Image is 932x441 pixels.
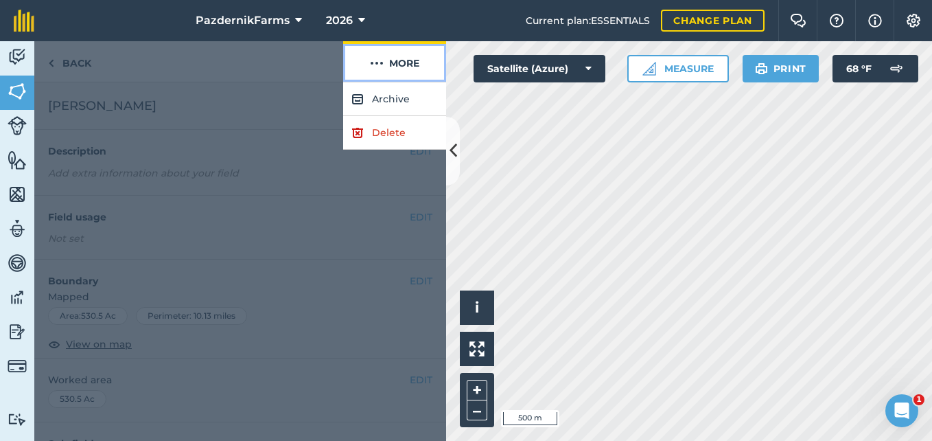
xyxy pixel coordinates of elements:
[8,218,27,239] img: svg+xml;base64,PD94bWwgdmVyc2lvbj0iMS4wIiBlbmNvZGluZz0idXRmLTgiPz4KPCEtLSBHZW5lcmF0b3I6IEFkb2JlIE...
[343,82,446,116] button: Archive
[326,12,353,29] span: 2026
[370,55,384,71] img: svg+xml;base64,PHN2ZyB4bWxucz0iaHR0cDovL3d3dy53My5vcmcvMjAwMC9zdmciIHdpZHRoPSIyMCIgaGVpZ2h0PSIyNC...
[8,81,27,102] img: svg+xml;base64,PHN2ZyB4bWxucz0iaHR0cDovL3d3dy53My5vcmcvMjAwMC9zdmciIHdpZHRoPSI1NiIgaGVpZ2h0PSI2MC...
[743,55,819,82] button: Print
[8,253,27,273] img: svg+xml;base64,PD94bWwgdmVyc2lvbj0iMS4wIiBlbmNvZGluZz0idXRmLTgiPz4KPCEtLSBHZW5lcmF0b3I6IEFkb2JlIE...
[475,299,479,316] span: i
[832,55,918,82] button: 68 °F
[868,12,882,29] img: svg+xml;base64,PHN2ZyB4bWxucz0iaHR0cDovL3d3dy53My5vcmcvMjAwMC9zdmciIHdpZHRoPSIxNyIgaGVpZ2h0PSIxNy...
[8,150,27,170] img: svg+xml;base64,PHN2ZyB4bWxucz0iaHR0cDovL3d3dy53My5vcmcvMjAwMC9zdmciIHdpZHRoPSI1NiIgaGVpZ2h0PSI2MC...
[885,394,918,427] iframe: Intercom live chat
[8,184,27,205] img: svg+xml;base64,PHN2ZyB4bWxucz0iaHR0cDovL3d3dy53My5vcmcvMjAwMC9zdmciIHdpZHRoPSI1NiIgaGVpZ2h0PSI2MC...
[467,400,487,420] button: –
[469,341,485,357] img: Four arrows, one pointing top left, one top right, one bottom right and the last bottom left
[460,291,494,325] button: i
[755,60,768,77] img: svg+xml;base64,PHN2ZyB4bWxucz0iaHR0cDovL3d3dy53My5vcmcvMjAwMC9zdmciIHdpZHRoPSIxOSIgaGVpZ2h0PSIyNC...
[846,55,872,82] span: 68 ° F
[343,41,446,82] button: More
[526,13,650,28] span: Current plan : ESSENTIALS
[196,12,290,29] span: PazdernikFarms
[8,47,27,67] img: svg+xml;base64,PD94bWwgdmVyc2lvbj0iMS4wIiBlbmNvZGluZz0idXRmLTgiPz4KPCEtLSBHZW5lcmF0b3I6IEFkb2JlIE...
[8,116,27,135] img: svg+xml;base64,PD94bWwgdmVyc2lvbj0iMS4wIiBlbmNvZGluZz0idXRmLTgiPz4KPCEtLSBHZW5lcmF0b3I6IEFkb2JlIE...
[661,10,765,32] a: Change plan
[8,321,27,342] img: svg+xml;base64,PD94bWwgdmVyc2lvbj0iMS4wIiBlbmNvZGluZz0idXRmLTgiPz4KPCEtLSBHZW5lcmF0b3I6IEFkb2JlIE...
[8,287,27,308] img: svg+xml;base64,PD94bWwgdmVyc2lvbj0iMS4wIiBlbmNvZGluZz0idXRmLTgiPz4KPCEtLSBHZW5lcmF0b3I6IEFkb2JlIE...
[627,55,729,82] button: Measure
[467,380,487,400] button: +
[905,14,922,27] img: A cog icon
[913,394,924,405] span: 1
[883,55,910,82] img: svg+xml;base64,PD94bWwgdmVyc2lvbj0iMS4wIiBlbmNvZGluZz0idXRmLTgiPz4KPCEtLSBHZW5lcmF0b3I6IEFkb2JlIE...
[343,116,446,150] a: Delete
[790,14,806,27] img: Two speech bubbles overlapping with the left bubble in the forefront
[351,91,364,107] img: svg+xml;base64,PHN2ZyB4bWxucz0iaHR0cDovL3d3dy53My5vcmcvMjAwMC9zdmciIHdpZHRoPSIxOCIgaGVpZ2h0PSIyNC...
[474,55,605,82] button: Satellite (Azure)
[642,62,656,76] img: Ruler icon
[351,124,364,141] img: svg+xml;base64,PHN2ZyB4bWxucz0iaHR0cDovL3d3dy53My5vcmcvMjAwMC9zdmciIHdpZHRoPSIxOCIgaGVpZ2h0PSIyNC...
[8,413,27,426] img: svg+xml;base64,PD94bWwgdmVyc2lvbj0iMS4wIiBlbmNvZGluZz0idXRmLTgiPz4KPCEtLSBHZW5lcmF0b3I6IEFkb2JlIE...
[14,10,34,32] img: fieldmargin Logo
[8,357,27,376] img: svg+xml;base64,PD94bWwgdmVyc2lvbj0iMS4wIiBlbmNvZGluZz0idXRmLTgiPz4KPCEtLSBHZW5lcmF0b3I6IEFkb2JlIE...
[828,14,845,27] img: A question mark icon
